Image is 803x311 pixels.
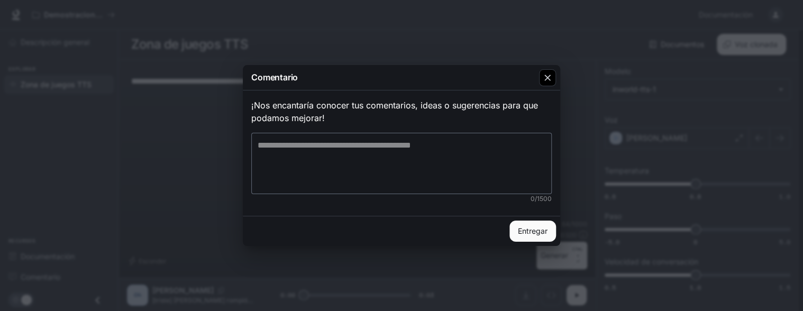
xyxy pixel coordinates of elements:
[537,195,552,203] font: 1500
[535,195,537,203] font: /
[518,226,547,235] font: Entregar
[251,72,298,83] font: Comentario
[531,195,535,203] font: 0
[251,100,538,123] font: ¡Nos encantaría conocer tus comentarios, ideas o sugerencias para que podamos mejorar!
[509,221,556,242] button: Entregar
